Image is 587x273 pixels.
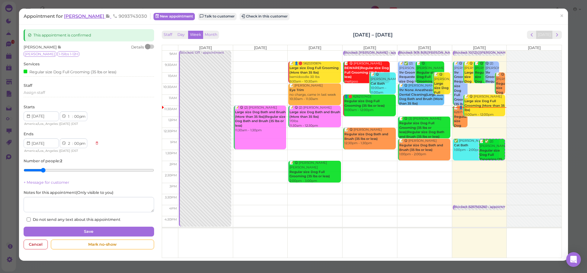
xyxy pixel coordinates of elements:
span: 9am [169,52,177,56]
b: Regular size Dog Full Grooming (35 lbs or less) [475,71,491,102]
b: Large size Dog Full Grooming (More than 35 lbs) [464,71,481,106]
b: 1hr Groomer Requested|Regular size Dog Full Grooming (35 lbs or less) [454,71,486,111]
div: 📝 😋 [PERSON_NAME] 11:00am - 12:00pm [464,94,505,117]
span: [DATE] [418,45,431,50]
div: 📝 😋 [PERSON_NAME] [PERSON_NAME] 2:00pm - 3:00pm [289,161,341,183]
button: Day [174,31,188,39]
span: [PERSON_NAME] [24,45,58,49]
span: 12pm [168,118,177,122]
span: [DATE] [60,149,70,153]
span: 1pm [170,140,177,144]
span: [DATE] [254,45,267,50]
span: [DATE] [309,45,321,50]
b: Regular size Dog Full Grooming (35 lbs or less) [417,71,439,88]
div: 📝 😋 [PERSON_NAME] 9:30am - 10:30am [464,61,478,120]
span: Note [58,45,62,49]
button: Check in this customer [240,13,290,20]
div: 📝 ✅ (2) [PERSON_NAME] 1:00pm - 2:00pm [479,139,505,175]
div: 📝 😋 (3) [PERSON_NAME] 12:00pm - 1:00pm [399,117,450,144]
div: Mark no-show [51,240,154,249]
div: Cancel [24,240,48,249]
span: 1:30pm [165,151,177,155]
div: 📝 [PERSON_NAME] no charge, came in last week 10:30am - 11:30am [289,83,341,102]
div: 📝 😋 (2) [PERSON_NAME] 70lbs 11:30am - 12:30pm [289,106,341,128]
span: America/Los_Angeles [24,122,58,126]
div: Blocked: 6267555260 • appointment [454,205,511,210]
span: 4pm [169,206,177,210]
label: Do not send any text about this appointment [27,217,120,222]
div: 📝 😋 [PERSON_NAME] 10:00am - 11:00am [370,72,396,95]
button: Month [203,31,219,39]
div: Appointment for [24,13,150,19]
div: This appointment is confirmed [24,29,154,41]
div: Blocked: 10(12)()[PERSON_NAME] • appointment [454,51,533,55]
span: 3pm [169,184,177,188]
b: Eye Trim [290,88,304,92]
a: + Message for customer [24,180,69,185]
a: Talk to customer [198,13,237,20]
label: Number of people : [24,158,62,164]
button: Week [188,31,203,39]
span: DST [72,149,78,153]
span: 10:30am [163,85,177,89]
label: Staff [24,83,32,88]
input: Do not send any text about this appointment [27,217,31,221]
span: 9:30am [165,63,177,67]
div: 📝 😋 [PERSON_NAME] 1:00pm - 2:00pm [399,139,450,157]
div: 📝 ✅ (2) [PERSON_NAME] kobe [PERSON_NAME] 9:30am - 10:30am [399,61,427,111]
b: Regular size Dog Full Grooming (35 lbs or less) [344,99,385,108]
span: [DATE] [528,45,541,50]
span: [PERSON_NAME] [64,13,105,19]
div: Blocked: [PERSON_NAME] • appointment [344,51,412,55]
label: Notes for this appointment ( Only visible to you ) [24,190,113,195]
button: next [552,31,562,39]
span: [DATE] [199,45,212,50]
b: Regular size Dog Bath and Brush (35 lbs or less) [344,132,388,141]
div: 📝 😋 [PERSON_NAME] 12:30pm - 1:30pm [344,128,396,146]
b: 1hr Groomer Requested|Regular size Dog Full Grooming (35 lbs or less) [399,71,431,93]
span: 1-15lbs 1-12H [57,51,79,57]
button: Save [24,227,154,236]
div: 📝 😋 [PERSON_NAME] 10:00am - 11:00am [434,72,450,122]
b: Large size Dog Full Grooming (More than 35 lbs) [434,82,451,113]
b: BEWARE|Regular size Dog Full Grooming (35 lbs or less) [344,66,389,79]
span: 4:30pm [165,217,177,221]
b: Regular size Dog Bath and Brush (35 lbs or less) [496,82,509,122]
div: Regular size Dog Full Grooming (35 lbs or less) [24,68,116,75]
div: 📝 😋 [PERSON_NAME] meltpoo 9:30am - 10:30am [344,61,389,88]
b: 1hr None Anesthesia Dental Cleaning|Large size Dog Bath and Brush (More than 35 lbs) [399,88,443,106]
span: 9093743030 [113,13,147,19]
div: 😋 (2) [PERSON_NAME] 9:30am - 10:30am [485,61,499,98]
span: 11:30am [164,107,177,111]
span: × [560,12,564,20]
div: Open Intercom Messenger [566,252,581,267]
label: Ends [24,131,33,137]
div: 👤🛑 6262157403 11:00am - 12:00pm [344,94,396,113]
b: Regular size Dog Full Grooming (35 lbs or less) [480,148,502,166]
div: ✅ [PERSON_NAME] 1:00pm - 2:00pm [454,139,499,152]
div: | | [24,121,92,127]
div: 📝 😋 [PERSON_NAME] 9:30am - 10:30am [475,61,489,115]
a: [PERSON_NAME] [64,13,111,19]
span: DST [72,122,78,126]
span: [DATE] [60,122,70,126]
div: 📝 😋 [PERSON_NAME] [PERSON_NAME] / wants to bring two 9:30am - 10:30am [416,61,444,111]
b: 1hr Groomer Requested [486,71,504,83]
span: Note [105,13,111,19]
h2: [DATE] – [DATE] [353,31,393,38]
span: 2pm [169,162,177,166]
span: 11am [169,96,177,100]
label: Services [24,61,40,67]
div: 📝 😋 [PERSON_NAME] ds 10:00am - 11:00am [496,72,505,140]
span: 12:30pm [164,129,177,133]
div: 📝 😋 (2) [PERSON_NAME] 11:30am - 1:30pm [235,106,286,133]
div: | | [24,148,92,154]
span: 3:30pm [165,195,177,199]
b: Cat Bath [454,143,468,147]
span: America/Los_Angeles [24,149,58,153]
b: Regular size Dog Bath and Brush (35 lbs or less) [454,115,467,150]
a: New appointment [153,13,195,20]
b: 2 [60,159,62,163]
b: Regular size Dog Full Grooming (35 lbs or less) [290,170,330,179]
span: Assign staff [24,90,45,95]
